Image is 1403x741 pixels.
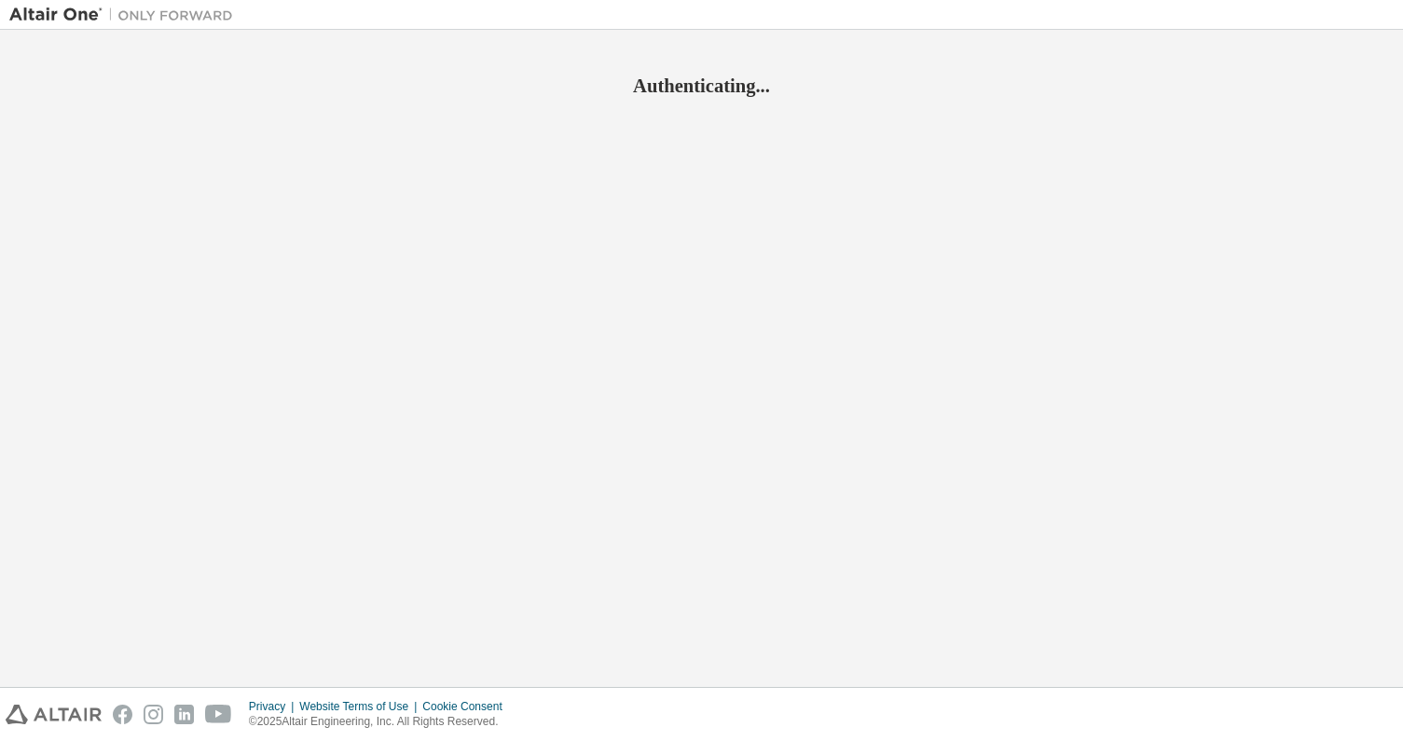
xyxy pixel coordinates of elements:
[205,705,232,724] img: youtube.svg
[6,705,102,724] img: altair_logo.svg
[9,6,242,24] img: Altair One
[9,74,1394,98] h2: Authenticating...
[174,705,194,724] img: linkedin.svg
[422,699,513,714] div: Cookie Consent
[113,705,132,724] img: facebook.svg
[249,714,514,730] p: © 2025 Altair Engineering, Inc. All Rights Reserved.
[249,699,299,714] div: Privacy
[299,699,422,714] div: Website Terms of Use
[144,705,163,724] img: instagram.svg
